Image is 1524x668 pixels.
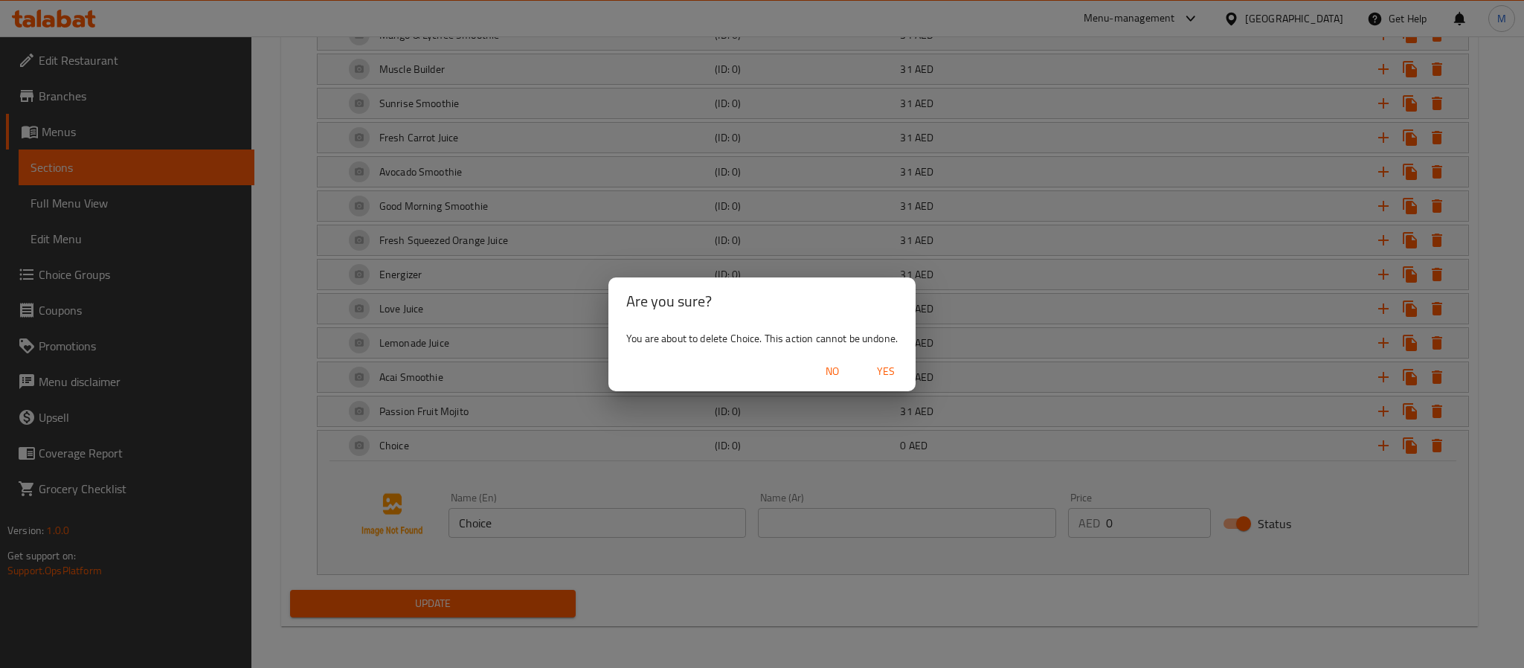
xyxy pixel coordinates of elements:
div: You are about to delete Choice. This action cannot be undone. [608,325,916,352]
button: No [808,358,856,385]
span: Yes [868,362,904,381]
span: No [814,362,850,381]
button: Yes [862,358,910,385]
h2: Are you sure? [626,289,898,313]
